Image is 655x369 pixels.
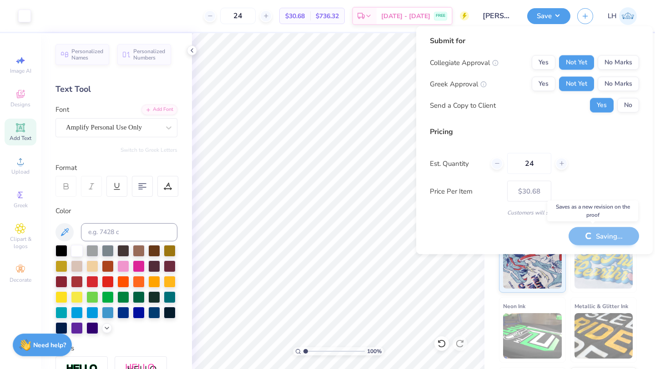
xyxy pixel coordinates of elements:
[285,11,305,21] span: $30.68
[10,101,30,108] span: Designs
[436,13,445,19] span: FREE
[10,67,31,75] span: Image AI
[574,301,628,311] span: Metallic & Glitter Ink
[559,77,594,91] button: Not Yet
[430,35,639,46] div: Submit for
[367,347,382,355] span: 100 %
[547,200,638,221] div: Saves as a new revision on the proof
[55,206,177,216] div: Color
[71,48,104,61] span: Personalized Names
[503,301,525,311] span: Neon Ink
[14,202,28,209] span: Greek
[81,223,177,241] input: e.g. 7428 c
[430,126,639,137] div: Pricing
[55,83,177,95] div: Text Tool
[430,100,496,110] div: Send a Copy to Client
[574,243,633,289] img: Puff Ink
[141,105,177,115] div: Add Font
[527,8,570,24] button: Save
[476,7,520,25] input: Untitled Design
[121,146,177,154] button: Switch to Greek Letters
[220,8,256,24] input: – –
[503,313,562,359] img: Neon Ink
[10,276,31,284] span: Decorate
[598,55,639,70] button: No Marks
[430,186,500,196] label: Price Per Item
[608,7,637,25] a: LH
[33,341,66,349] strong: Need help?
[10,135,31,142] span: Add Text
[598,77,639,91] button: No Marks
[503,243,562,289] img: Standard
[619,7,637,25] img: Leo Hawke
[316,11,339,21] span: $736.32
[532,55,555,70] button: Yes
[55,105,69,115] label: Font
[430,158,484,169] label: Est. Quantity
[133,48,166,61] span: Personalized Numbers
[532,77,555,91] button: Yes
[55,163,178,173] div: Format
[507,153,551,174] input: – –
[11,168,30,175] span: Upload
[559,55,594,70] button: Not Yet
[55,343,177,354] div: Styles
[430,209,639,217] div: Customers will see this price on HQ.
[574,313,633,359] img: Metallic & Glitter Ink
[590,98,614,113] button: Yes
[430,79,487,89] div: Greek Approval
[381,11,430,21] span: [DATE] - [DATE]
[617,98,639,113] button: No
[430,57,499,68] div: Collegiate Approval
[608,11,617,21] span: LH
[5,235,36,250] span: Clipart & logos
